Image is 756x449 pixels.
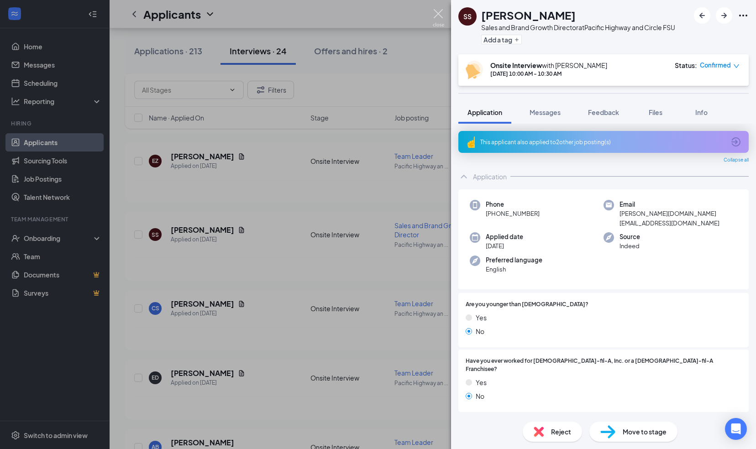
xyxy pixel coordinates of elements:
[730,136,741,147] svg: ArrowCircle
[476,377,487,387] span: Yes
[619,200,737,209] span: Email
[481,23,675,32] div: Sales and Brand Growth Director at Pacific Highway and Circle FSU
[514,37,520,42] svg: Plus
[481,35,522,44] button: PlusAdd a tag
[738,10,749,21] svg: Ellipses
[463,12,472,21] div: SS
[551,427,571,437] span: Reject
[486,209,540,218] span: [PHONE_NUMBER]
[486,232,523,241] span: Applied date
[649,108,662,116] span: Files
[695,108,708,116] span: Info
[458,171,469,182] svg: ChevronUp
[619,241,640,251] span: Indeed
[486,200,540,209] span: Phone
[724,157,749,164] span: Collapse all
[486,241,523,251] span: [DATE]
[486,256,542,265] span: Preferred language
[481,7,576,23] h1: [PERSON_NAME]
[725,418,747,440] div: Open Intercom Messenger
[700,61,731,70] span: Confirmed
[733,63,740,69] span: down
[473,172,507,181] div: Application
[697,10,708,21] svg: ArrowLeftNew
[476,326,484,336] span: No
[530,108,561,116] span: Messages
[675,61,697,70] div: Status :
[466,357,741,374] span: Have you ever worked for [DEMOGRAPHIC_DATA]-fil-A, Inc. or a [DEMOGRAPHIC_DATA]-fil-A Franchisee?
[623,427,667,437] span: Move to stage
[480,138,725,146] div: This applicant also applied to 2 other job posting(s)
[466,300,588,309] span: Are you younger than [DEMOGRAPHIC_DATA]?
[476,391,484,401] span: No
[588,108,619,116] span: Feedback
[619,209,737,228] span: [PERSON_NAME][DOMAIN_NAME][EMAIL_ADDRESS][DOMAIN_NAME]
[467,108,502,116] span: Application
[476,313,487,323] span: Yes
[490,61,542,69] b: Onsite Interview
[719,10,730,21] svg: ArrowRight
[486,265,542,274] span: English
[716,7,732,24] button: ArrowRight
[490,70,607,78] div: [DATE] 10:00 AM - 10:30 AM
[490,61,607,70] div: with [PERSON_NAME]
[619,232,640,241] span: Source
[694,7,710,24] button: ArrowLeftNew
